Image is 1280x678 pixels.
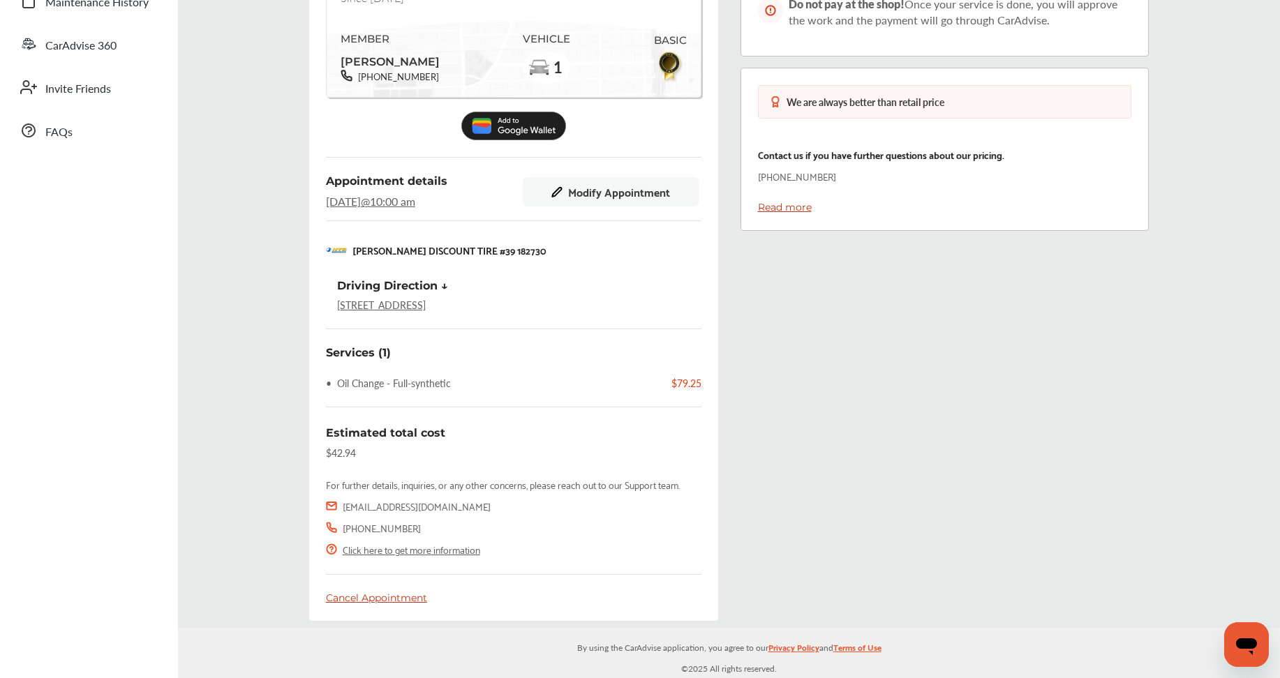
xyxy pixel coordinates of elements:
img: phone-black.37208b07.svg [341,70,352,82]
a: Invite Friends [13,69,164,105]
p: By using the CarAdvise application, you agree to our and [178,640,1280,654]
img: car-basic.192fe7b4.svg [528,57,551,80]
span: [DATE] [326,193,361,209]
p: [PERSON_NAME] DISCOUNT TIRE #39 182730 [352,242,546,258]
p: Contact us if you have further questions about our pricing. [758,146,1004,163]
span: BASIC [654,34,687,47]
div: [EMAIL_ADDRESS][DOMAIN_NAME] [343,498,491,514]
span: • [326,376,332,390]
div: [PHONE_NUMBER] [343,520,421,536]
div: $79.25 [660,376,701,390]
span: 10:00 am [370,193,415,209]
button: Modify Appointment [523,177,699,206]
a: Privacy Policy [768,640,819,661]
p: [PHONE_NUMBER] [758,168,836,184]
span: [PERSON_NAME] [341,50,440,70]
span: 1 [553,59,563,76]
span: MEMBER [341,33,440,45]
span: Appointment details [326,174,447,188]
img: logo-mavis.png [326,248,347,253]
img: icon_call.cce55db1.svg [326,522,337,534]
img: icon_email.5572a086.svg [326,500,337,512]
a: FAQs [13,112,164,149]
span: Estimated total cost [326,426,445,439]
span: CarAdvise 360 [45,37,117,55]
span: @ [361,193,370,209]
img: medal-badge-icon.048288b6.svg [770,96,781,107]
div: For further details, inquiries, or any other concerns, please reach out to our Support team. [326,476,680,492]
img: icon_warning_qmark.76b945ae.svg [326,543,337,555]
span: Invite Friends [45,80,111,98]
span: VEHICLE [523,33,570,45]
iframe: Button to launch messaging window [1224,622,1269,667]
div: © 2025 All rights reserved. [178,628,1280,678]
div: Oil Change - Full-synthetic [326,376,451,390]
div: We are always better than retail price [787,97,944,107]
a: Click here to get more information [343,541,480,557]
a: Terms of Use [833,640,881,661]
a: CarAdvise 360 [13,26,164,62]
div: $42.94 [326,446,356,460]
div: Cancel Appointment [326,592,701,604]
div: Services (1) [326,346,391,359]
img: Add_to_Google_Wallet.5c177d4c.svg [461,112,566,140]
img: BasicBadge.31956f0b.svg [655,50,686,82]
div: Driving Direction ↓ [337,279,448,292]
span: FAQs [45,123,73,142]
a: Read more [758,201,812,213]
span: [PHONE_NUMBER] [352,70,439,83]
a: [STREET_ADDRESS] [337,298,426,312]
span: Modify Appointment [568,186,670,198]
